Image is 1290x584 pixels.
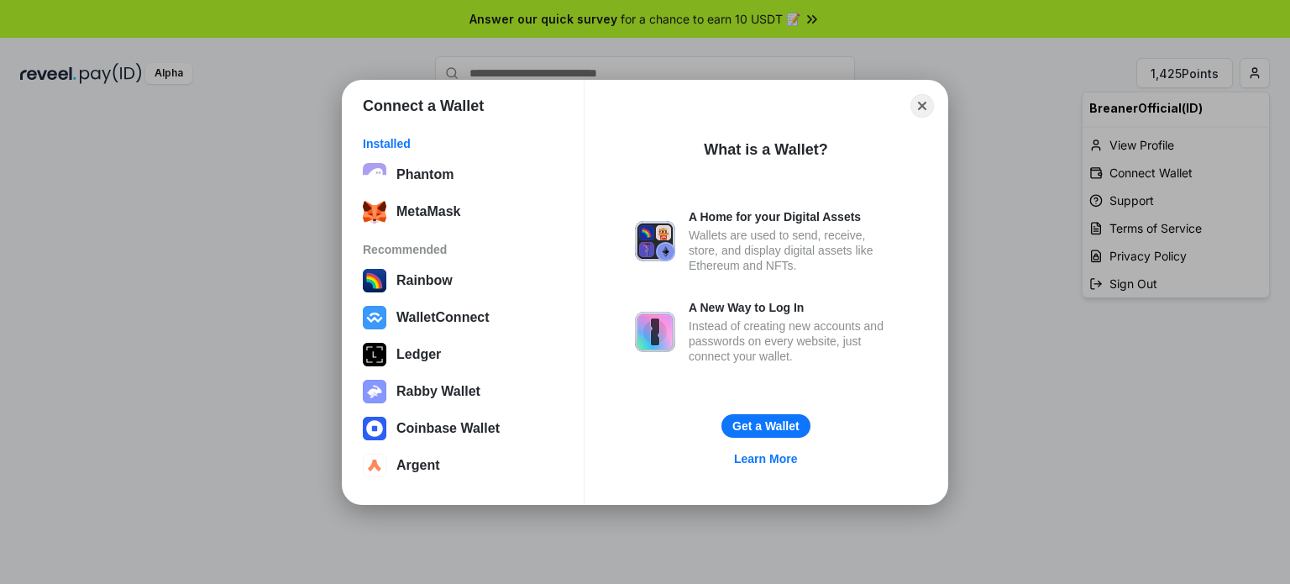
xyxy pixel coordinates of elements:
[689,228,897,273] div: Wallets are used to send, receive, store, and display digital assets like Ethereum and NFTs.
[358,338,569,371] button: Ledger
[396,310,490,325] div: WalletConnect
[363,269,386,292] img: svg+xml,%3Csvg%20width%3D%22120%22%20height%3D%22120%22%20viewBox%3D%220%200%20120%20120%22%20fil...
[689,318,897,364] div: Instead of creating new accounts and passwords on every website, just connect your wallet.
[396,204,460,219] div: MetaMask
[363,242,564,257] div: Recommended
[358,195,569,229] button: MetaMask
[689,300,897,315] div: A New Way to Log In
[396,458,440,473] div: Argent
[363,306,386,329] img: svg+xml,%3Csvg%20width%3D%2228%22%20height%3D%2228%22%20viewBox%3D%220%200%2028%2028%22%20fill%3D...
[363,343,386,366] img: svg+xml,%3Csvg%20xmlns%3D%22http%3A%2F%2Fwww.w3.org%2F2000%2Fsvg%22%20width%3D%2228%22%20height%3...
[396,347,441,362] div: Ledger
[396,167,454,182] div: Phantom
[635,312,675,352] img: svg+xml,%3Csvg%20xmlns%3D%22http%3A%2F%2Fwww.w3.org%2F2000%2Fsvg%22%20fill%3D%22none%22%20viewBox...
[363,454,386,477] img: svg+xml,%3Csvg%20width%3D%2228%22%20height%3D%2228%22%20viewBox%3D%220%200%2028%2028%22%20fill%3D...
[358,264,569,297] button: Rainbow
[363,417,386,440] img: svg+xml,%3Csvg%20width%3D%2228%22%20height%3D%2228%22%20viewBox%3D%220%200%2028%2028%22%20fill%3D...
[689,209,897,224] div: A Home for your Digital Assets
[358,301,569,334] button: WalletConnect
[396,273,453,288] div: Rainbow
[732,418,800,434] div: Get a Wallet
[358,412,569,445] button: Coinbase Wallet
[724,448,807,470] a: Learn More
[396,421,500,436] div: Coinbase Wallet
[358,375,569,408] button: Rabby Wallet
[358,158,569,192] button: Phantom
[734,451,797,466] div: Learn More
[910,94,934,118] button: Close
[358,449,569,482] button: Argent
[363,200,386,224] img: svg+xml;base64,PHN2ZyB3aWR0aD0iMzUiIGhlaWdodD0iMzQiIHZpZXdCb3g9IjAgMCAzNSAzNCIgZmlsbD0ibm9uZSIgeG...
[704,139,827,160] div: What is a Wallet?
[363,136,564,151] div: Installed
[721,414,810,438] button: Get a Wallet
[363,380,386,403] img: svg+xml,%3Csvg%20xmlns%3D%22http%3A%2F%2Fwww.w3.org%2F2000%2Fsvg%22%20fill%3D%22none%22%20viewBox...
[635,221,675,261] img: svg+xml,%3Csvg%20xmlns%3D%22http%3A%2F%2Fwww.w3.org%2F2000%2Fsvg%22%20fill%3D%22none%22%20viewBox...
[363,163,386,187] img: epq2vO3P5aLWl15yRS7Q49p1fHTx2Sgh99jU3kfXv7cnPATIVQHAx5oQs66JWv3SWEjHOsb3kKgmE5WNBxBId7C8gm8wEgOvz...
[363,96,484,116] h1: Connect a Wallet
[396,384,480,399] div: Rabby Wallet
